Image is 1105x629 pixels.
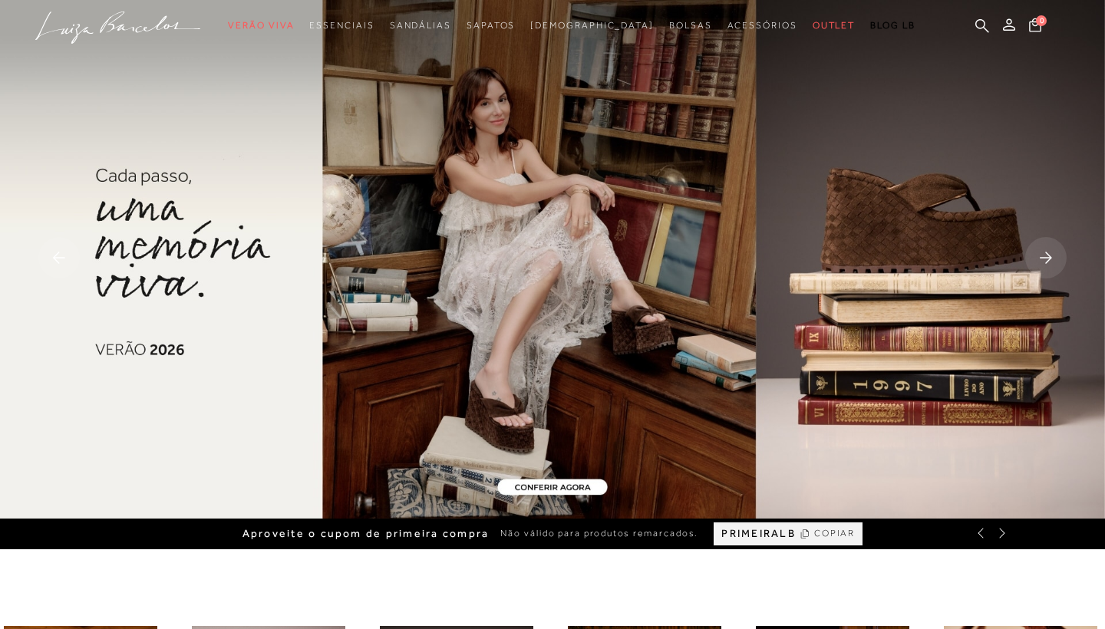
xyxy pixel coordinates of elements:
a: noSubCategoriesText [228,12,294,40]
button: 0 [1024,17,1046,38]
span: PRIMEIRALB [721,527,795,540]
a: noSubCategoriesText [390,12,451,40]
span: Bolsas [669,20,712,31]
span: [DEMOGRAPHIC_DATA] [530,20,654,31]
span: Essenciais [309,20,374,31]
a: noSubCategoriesText [530,12,654,40]
span: Outlet [813,20,856,31]
span: COPIAR [814,526,856,541]
a: BLOG LB [870,12,915,40]
a: noSubCategoriesText [309,12,374,40]
span: 0 [1036,15,1047,26]
a: noSubCategoriesText [669,12,712,40]
a: noSubCategoriesText [727,12,797,40]
a: noSubCategoriesText [467,12,515,40]
span: Sapatos [467,20,515,31]
a: noSubCategoriesText [813,12,856,40]
span: Não válido para produtos remarcados. [500,527,698,540]
span: Acessórios [727,20,797,31]
span: Aproveite o cupom de primeira compra [242,527,490,540]
span: BLOG LB [870,20,915,31]
span: Sandálias [390,20,451,31]
span: Verão Viva [228,20,294,31]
